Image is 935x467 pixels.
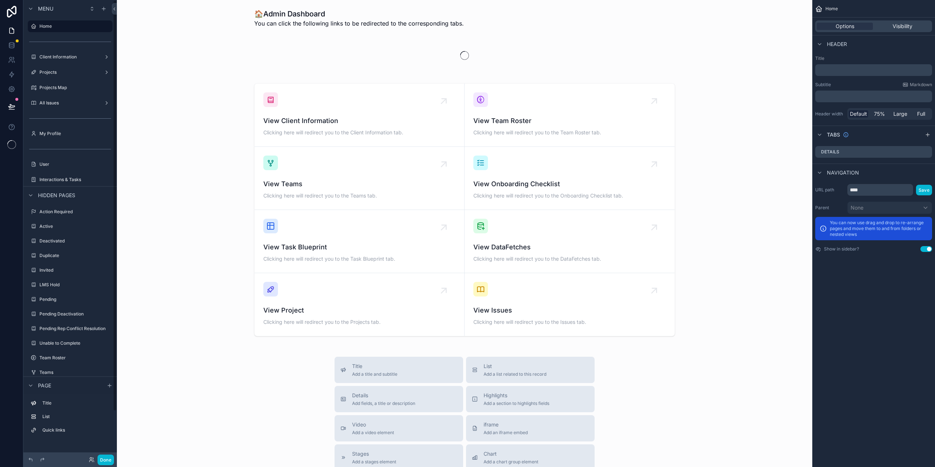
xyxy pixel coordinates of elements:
div: scrollable content [23,394,117,443]
span: Add a section to highlights fields [484,401,549,406]
span: Page [38,382,51,389]
label: Details [821,149,839,155]
span: Tabs [827,131,840,138]
p: You can now use drag and drop to re-arrange pages and move them to and from folders or nested views [830,220,928,237]
span: Navigation [827,169,859,176]
a: Action Required [28,206,112,218]
a: Home [28,20,112,32]
label: Title [42,400,110,406]
span: Details [352,392,415,399]
span: Stages [352,450,396,458]
span: Highlights [484,392,549,399]
a: Pending Rep Conflict Resolution [28,323,112,334]
a: Markdown [902,82,932,88]
span: Add a chart group element [484,459,538,465]
label: Home [39,23,108,29]
label: List [42,414,110,420]
div: scrollable content [815,64,932,76]
span: Markdown [910,82,932,88]
span: Add a video element [352,430,394,436]
label: Deactivated [39,238,111,244]
label: Title [815,55,932,61]
label: Unable to Complete [39,340,111,346]
label: Client Information [39,54,101,60]
a: Teams [28,367,112,378]
a: Active [28,221,112,232]
span: Chart [484,450,538,458]
a: User [28,158,112,170]
label: Projects Map [39,85,111,91]
label: Show in sidebar? [824,246,859,252]
span: Full [917,110,925,118]
button: TitleAdd a title and subtitle [335,357,463,383]
span: Default [850,110,867,118]
button: VideoAdd a video element [335,415,463,441]
a: Unable to Complete [28,337,112,349]
span: Add fields, a title or description [352,401,415,406]
label: URL path [815,187,844,193]
button: HighlightsAdd a section to highlights fields [466,386,595,412]
a: Deactivated [28,235,112,247]
a: My Profile [28,128,112,139]
span: Menu [38,5,53,12]
a: All Issues [28,97,112,109]
span: List [484,363,546,370]
label: Teams [39,370,111,375]
span: Hidden pages [38,192,75,199]
label: All Issues [39,100,101,106]
span: Title [352,363,397,370]
label: User [39,161,111,167]
label: Active [39,223,111,229]
label: Pending [39,296,111,302]
a: Client Information [28,51,112,63]
a: Team Roster [28,352,112,364]
label: Duplicate [39,253,111,259]
label: Pending Deactivation [39,311,111,317]
span: Large [893,110,907,118]
label: Team Roster [39,355,111,361]
a: Projects Map [28,82,112,93]
span: iframe [484,421,528,428]
label: Interactions & Tasks [39,177,111,183]
button: None [847,202,932,214]
button: Save [916,185,932,195]
span: 75% [874,110,885,118]
a: LMS Hold [28,279,112,291]
span: Visibility [893,23,912,30]
span: Options [836,23,854,30]
a: Pending [28,294,112,305]
button: DetailsAdd fields, a title or description [335,386,463,412]
label: Quick links [42,427,110,433]
span: None [851,204,863,211]
span: Add a list related to this record [484,371,546,377]
div: scrollable content [815,91,932,102]
label: Header width [815,111,844,117]
span: Video [352,421,394,428]
span: Add an iframe embed [484,430,528,436]
label: Action Required [39,209,111,215]
a: Pending Deactivation [28,308,112,320]
a: Interactions & Tasks [28,174,112,185]
label: Parent [815,205,844,211]
a: Invited [28,264,112,276]
button: Done [98,455,114,465]
span: Add a title and subtitle [352,371,397,377]
a: Duplicate [28,250,112,261]
label: My Profile [39,131,111,137]
span: Header [827,41,847,48]
button: iframeAdd an iframe embed [466,415,595,441]
label: Invited [39,267,111,273]
span: Home [825,6,838,12]
button: ListAdd a list related to this record [466,357,595,383]
label: LMS Hold [39,282,111,288]
label: Projects [39,69,101,75]
label: Subtitle [815,82,831,88]
a: Projects [28,66,112,78]
span: Add a stages element [352,459,396,465]
label: Pending Rep Conflict Resolution [39,326,111,332]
